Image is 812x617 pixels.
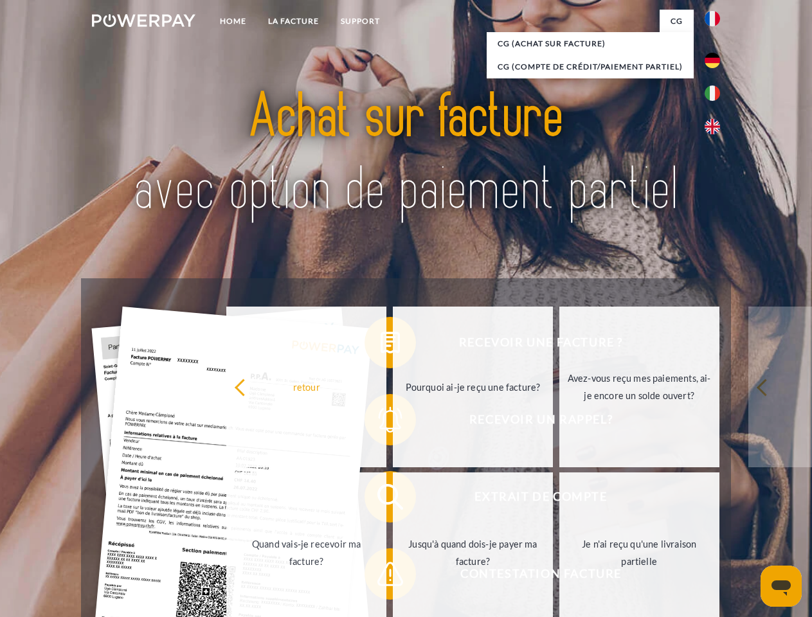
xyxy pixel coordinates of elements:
[705,85,720,101] img: it
[761,566,802,607] iframe: Bouton de lancement de la fenêtre de messagerie
[660,10,694,33] a: CG
[401,535,545,570] div: Jusqu'à quand dois-je payer ma facture?
[234,378,379,395] div: retour
[567,535,712,570] div: Je n'ai reçu qu'une livraison partielle
[567,370,712,404] div: Avez-vous reçu mes paiements, ai-je encore un solde ouvert?
[705,11,720,26] img: fr
[487,55,694,78] a: CG (Compte de crédit/paiement partiel)
[330,10,391,33] a: Support
[559,307,719,467] a: Avez-vous reçu mes paiements, ai-je encore un solde ouvert?
[487,32,694,55] a: CG (achat sur facture)
[257,10,330,33] a: LA FACTURE
[92,14,195,27] img: logo-powerpay-white.svg
[209,10,257,33] a: Home
[705,53,720,68] img: de
[401,378,545,395] div: Pourquoi ai-je reçu une facture?
[234,535,379,570] div: Quand vais-je recevoir ma facture?
[123,62,689,246] img: title-powerpay_fr.svg
[705,119,720,134] img: en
